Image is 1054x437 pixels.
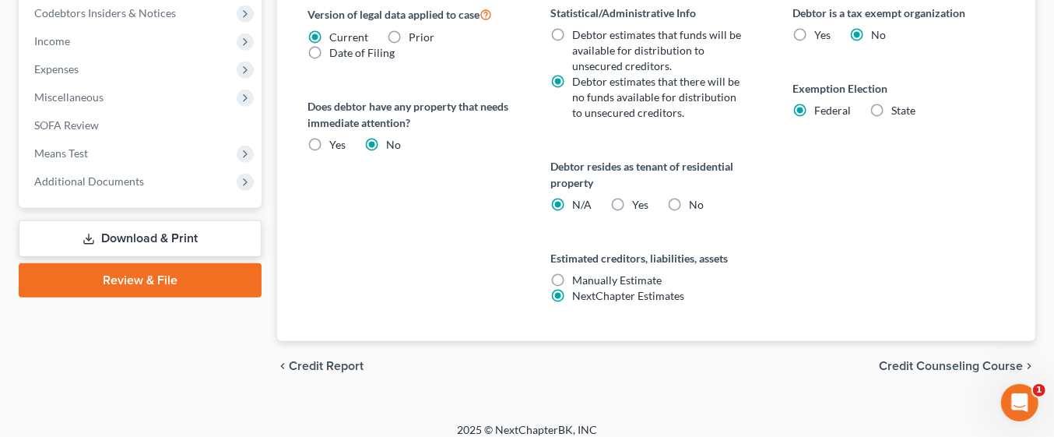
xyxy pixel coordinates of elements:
span: No [387,138,402,151]
i: chevron_left [277,360,290,372]
span: Manually Estimate [572,273,662,287]
span: NextChapter Estimates [572,289,684,302]
span: Means Test [34,146,88,160]
label: Estimated creditors, liabilities, assets [550,250,761,266]
span: No [689,198,704,211]
span: State [891,104,915,117]
span: N/A [572,198,592,211]
span: Yes [330,138,346,151]
span: Miscellaneous [34,90,104,104]
span: Credit Counseling Course [879,360,1023,372]
span: Yes [814,28,831,41]
a: SOFA Review [22,111,262,139]
label: Statistical/Administrative Info [550,5,761,21]
span: 1 [1033,384,1045,396]
span: Current [330,30,369,44]
label: Exemption Election [792,80,1003,97]
span: Yes [632,198,648,211]
button: chevron_left Credit Report [277,360,364,372]
span: Additional Documents [34,174,144,188]
button: Credit Counseling Course chevron_right [879,360,1035,372]
span: Expenses [34,62,79,76]
label: Debtor is a tax exempt organization [792,5,1003,21]
label: Does debtor have any property that needs immediate attention? [308,98,519,131]
a: Download & Print [19,220,262,257]
span: No [871,28,886,41]
iframe: Intercom live chat [1001,384,1038,421]
span: Income [34,34,70,48]
label: Version of legal data applied to case [308,5,519,23]
i: chevron_right [1023,360,1035,372]
span: Debtor estimates that funds will be available for distribution to unsecured creditors. [572,28,741,72]
span: Codebtors Insiders & Notices [34,6,176,19]
span: Federal [814,104,851,117]
span: Credit Report [290,360,364,372]
label: Debtor resides as tenant of residential property [550,158,761,191]
span: SOFA Review [34,118,99,132]
span: Date of Filing [330,46,395,59]
span: Prior [409,30,435,44]
a: Review & File [19,263,262,298]
span: Debtor estimates that there will be no funds available for distribution to unsecured creditors. [572,75,740,119]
